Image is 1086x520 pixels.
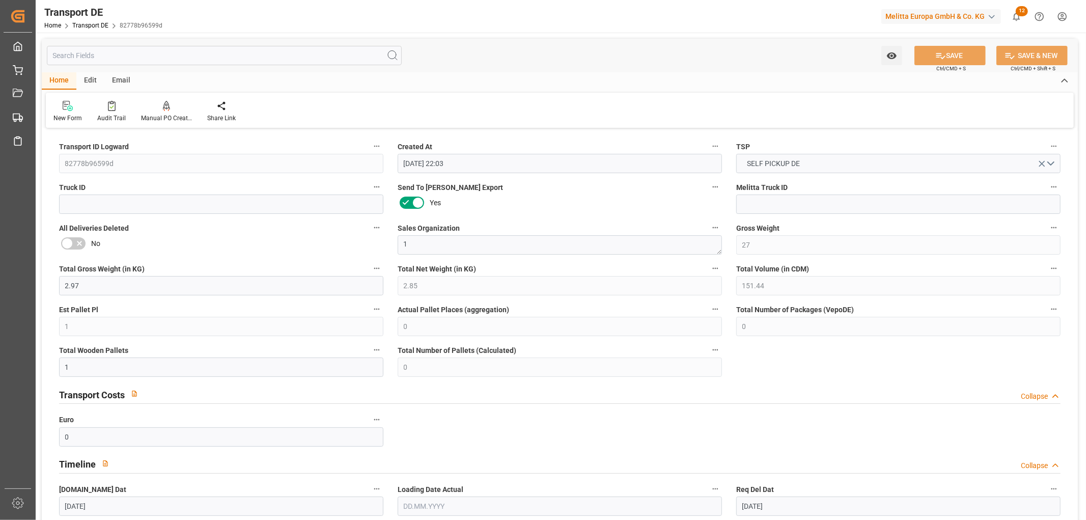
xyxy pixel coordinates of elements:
[76,72,104,90] div: Edit
[59,484,126,495] span: [DOMAIN_NAME] Dat
[59,223,129,234] span: All Deliveries Deleted
[736,223,779,234] span: Gross Weight
[742,158,805,169] span: SELF PICKUP DE
[1028,5,1051,28] button: Help Center
[1011,65,1055,72] span: Ctrl/CMD + Shift + S
[141,114,192,123] div: Manual PO Creation
[709,343,722,357] button: Total Number of Pallets (Calculated)
[59,388,125,402] h2: Transport Costs
[736,154,1061,173] button: open menu
[47,46,402,65] input: Search Fields
[709,221,722,234] button: Sales Organization
[370,343,383,357] button: Total Wooden Pallets
[736,142,750,152] span: TSP
[207,114,236,123] div: Share Link
[1047,180,1061,194] button: Melitta Truck ID
[1016,6,1028,16] span: 12
[881,7,1005,26] button: Melitta Europa GmbH & Co. KG
[59,457,96,471] h2: Timeline
[1005,5,1028,28] button: show 12 new notifications
[59,345,128,356] span: Total Wooden Pallets
[1021,391,1048,402] div: Collapse
[53,114,82,123] div: New Form
[709,180,722,194] button: Send To [PERSON_NAME] Export
[1047,303,1061,316] button: Total Number of Packages (VepoDE)
[44,5,162,20] div: Transport DE
[736,264,809,275] span: Total Volume (in CDM)
[1047,140,1061,153] button: TSP
[709,482,722,496] button: Loading Date Actual
[1047,262,1061,275] button: Total Volume (in CDM)
[709,262,722,275] button: Total Net Weight (in KG)
[736,497,1061,516] input: DD.MM.YYYY
[736,484,774,495] span: Req Del Dat
[736,182,788,193] span: Melitta Truck ID
[1047,482,1061,496] button: Req Del Dat
[370,303,383,316] button: Est Pallet Pl
[42,72,76,90] div: Home
[370,262,383,275] button: Total Gross Weight (in KG)
[72,22,108,29] a: Transport DE
[44,22,61,29] a: Home
[398,235,722,255] textarea: 1
[398,142,432,152] span: Created At
[59,142,129,152] span: Transport ID Logward
[398,305,509,315] span: Actual Pallet Places (aggregation)
[59,305,98,315] span: Est Pallet Pl
[881,9,1001,24] div: Melitta Europa GmbH & Co. KG
[398,182,503,193] span: Send To [PERSON_NAME] Export
[709,140,722,153] button: Created At
[936,65,966,72] span: Ctrl/CMD + S
[398,264,476,275] span: Total Net Weight (in KG)
[398,345,516,356] span: Total Number of Pallets (Calculated)
[398,484,463,495] span: Loading Date Actual
[59,497,383,516] input: DD.MM.YYYY
[370,180,383,194] button: Truck ID
[430,198,441,208] span: Yes
[398,154,722,173] input: DD.MM.YYYY HH:MM
[398,497,722,516] input: DD.MM.YYYY
[736,305,854,315] span: Total Number of Packages (VepoDE)
[398,223,460,234] span: Sales Organization
[996,46,1068,65] button: SAVE & NEW
[370,482,383,496] button: [DOMAIN_NAME] Dat
[91,238,100,249] span: No
[709,303,722,316] button: Actual Pallet Places (aggregation)
[59,182,86,193] span: Truck ID
[370,221,383,234] button: All Deliveries Deleted
[59,415,74,425] span: Euro
[881,46,902,65] button: open menu
[1021,460,1048,471] div: Collapse
[1047,221,1061,234] button: Gross Weight
[104,72,138,90] div: Email
[97,114,126,123] div: Audit Trail
[370,140,383,153] button: Transport ID Logward
[370,413,383,426] button: Euro
[96,454,115,473] button: View description
[59,264,145,275] span: Total Gross Weight (in KG)
[125,384,144,403] button: View description
[914,46,986,65] button: SAVE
